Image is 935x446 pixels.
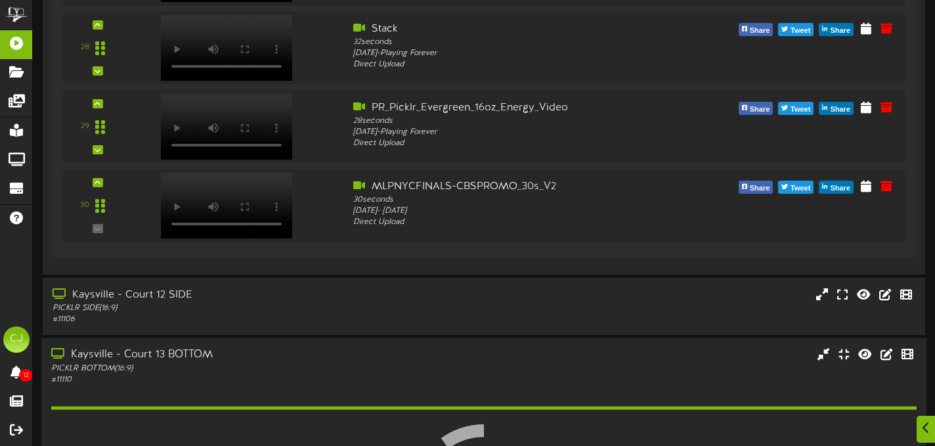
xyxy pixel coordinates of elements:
[739,23,773,36] button: Share
[19,369,33,382] span: 12
[353,37,685,48] div: 32 seconds
[353,206,685,217] div: [DATE] - [DATE]
[80,200,89,211] div: 30
[739,181,773,194] button: Share
[778,181,814,194] button: Tweet
[827,24,853,38] span: Share
[788,24,813,38] span: Tweet
[81,42,89,53] div: 28
[353,59,685,70] div: Direct Upload
[747,102,773,117] span: Share
[827,181,853,196] span: Share
[51,348,401,363] div: Kaysville - Court 13 BOTTOM
[353,116,685,127] div: 28 seconds
[819,102,854,115] button: Share
[353,179,685,194] div: MLPNYCFINALS-CBSPROMO_30s_V2
[53,288,401,303] div: Kaysville - Court 12 SIDE
[819,23,854,36] button: Share
[747,24,773,38] span: Share
[353,100,685,116] div: PR_Picklr_Evergreen_16oz_Energy_Video
[53,314,401,325] div: # 11106
[353,48,685,59] div: [DATE] - Playing Forever
[739,102,773,115] button: Share
[747,181,773,196] span: Share
[353,194,685,206] div: 30 seconds
[778,102,814,115] button: Tweet
[53,303,401,314] div: PICKLR SIDE ( 16:9 )
[51,374,401,386] div: # 11110
[353,22,685,37] div: Stack
[778,23,814,36] button: Tweet
[819,181,854,194] button: Share
[788,102,813,117] span: Tweet
[827,102,853,117] span: Share
[51,363,401,374] div: PICKLR BOTTOM ( 16:9 )
[788,181,813,196] span: Tweet
[353,138,685,149] div: Direct Upload
[81,121,89,132] div: 29
[3,326,30,353] div: CJ
[353,217,685,228] div: Direct Upload
[353,127,685,138] div: [DATE] - Playing Forever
